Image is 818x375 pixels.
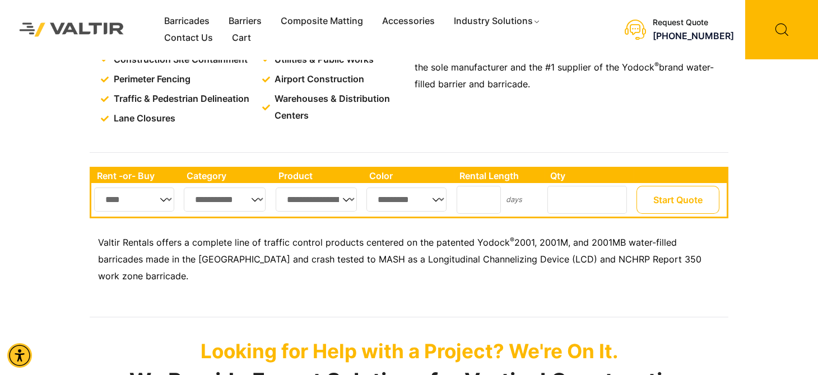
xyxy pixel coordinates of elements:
[457,186,501,214] input: Number
[94,187,174,212] select: Single select
[155,13,219,30] a: Barricades
[181,168,273,183] th: Category
[91,168,181,183] th: Rent -or- Buy
[444,13,550,30] a: Industry Solutions
[636,186,719,214] button: Start Quote
[271,13,373,30] a: Composite Matting
[222,30,261,46] a: Cart
[276,187,357,212] select: Single select
[111,71,190,88] span: Perimeter Fencing
[8,12,135,48] img: Valtir Rentals
[653,30,734,41] a: call (888) 496-3625
[98,237,510,248] span: Valtir Rentals offers a complete line of traffic control products centered on the patented Yodock
[272,51,374,68] span: Utilities & Public Works
[454,168,545,183] th: Rental Length
[364,168,454,183] th: Color
[111,91,249,107] span: Traffic & Pedestrian Delineation
[506,195,522,204] small: days
[545,168,634,183] th: Qty
[547,186,627,214] input: Number
[111,51,248,68] span: Construction Site Containment
[184,187,266,212] select: Single select
[155,30,222,46] a: Contact Us
[373,13,444,30] a: Accessories
[273,168,364,183] th: Product
[98,237,701,282] span: 2001, 2001M, and 2001MB water-filled barricades made in the [GEOGRAPHIC_DATA] and crash tested to...
[510,236,514,244] sup: ®
[653,18,734,27] div: Request Quote
[219,13,271,30] a: Barriers
[272,71,364,88] span: Airport Construction
[111,110,175,127] span: Lane Closures
[654,60,659,69] sup: ®
[90,339,728,363] p: Looking for Help with a Project? We're On It.
[7,343,32,368] div: Accessibility Menu
[366,187,447,212] select: Single select
[272,91,406,124] span: Warehouses & Distribution Centers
